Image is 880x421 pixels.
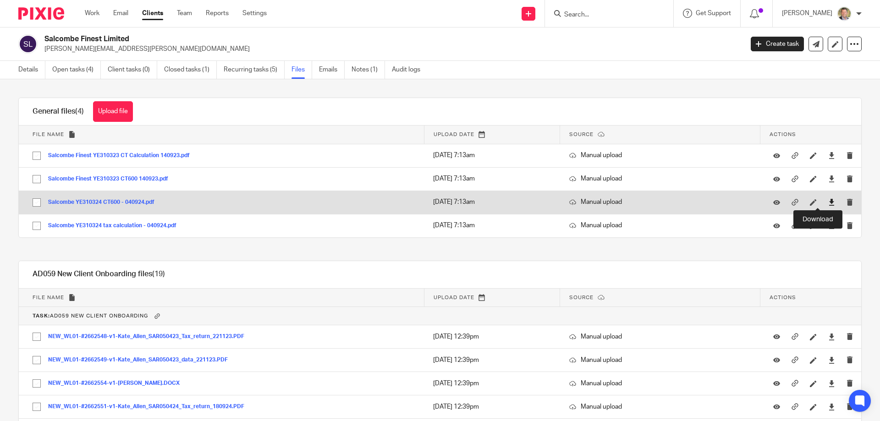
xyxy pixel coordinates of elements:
p: Manual upload [569,355,751,365]
img: Pixie [18,7,64,20]
p: [DATE] 7:13am [433,151,550,160]
p: Manual upload [569,379,751,388]
p: Manual upload [569,332,751,341]
a: Details [18,61,45,79]
a: Download [828,355,835,365]
a: Download [828,174,835,183]
input: Select [28,170,45,188]
p: [PERSON_NAME][EMAIL_ADDRESS][PERSON_NAME][DOMAIN_NAME] [44,44,737,54]
p: [DATE] 12:39pm [433,332,550,341]
button: NEW_WL01-#2662548-v1-Kate_Allen_SAR050423_Tax_return_221123.PDF [48,334,251,340]
span: Upload date [434,295,474,300]
span: Source [569,132,594,137]
a: Email [113,9,128,18]
p: Manual upload [569,197,751,207]
button: Salcombe Finest YE310323 CT Calculation 140923.pdf [48,153,197,159]
a: Emails [319,61,345,79]
a: Files [291,61,312,79]
h2: Salcombe Finest Limited [44,34,599,44]
img: High%20Res%20Andrew%20Price%20Accountants_Poppy%20Jakes%20photography-1118.jpg [837,6,852,21]
button: NEW_WL01-#2662551-v1-Kate_Allen_SAR050424_Tax_return_180924.PDF [48,404,251,410]
a: Recurring tasks (5) [224,61,285,79]
input: Select [28,147,45,164]
p: Manual upload [569,151,751,160]
h1: AD059 New Client Onboarding files [33,269,165,279]
p: [DATE] 7:13am [433,221,550,230]
a: Client tasks (0) [108,61,157,79]
p: [DATE] 12:39pm [433,355,550,365]
a: Download [828,402,835,411]
a: Download [828,221,835,230]
a: Notes (1) [352,61,385,79]
input: Select [28,351,45,369]
p: Manual upload [569,221,751,230]
span: Actions [770,295,796,300]
a: Work [85,9,99,18]
a: Reports [206,9,229,18]
p: [PERSON_NAME] [782,9,832,18]
button: Salcombe YE310324 tax calculation - 040924.pdf [48,223,183,229]
span: File name [33,132,64,137]
input: Select [28,217,45,235]
b: Task: [33,313,50,318]
a: Download [828,379,835,388]
input: Select [28,328,45,345]
span: Actions [770,132,796,137]
input: Select [28,398,45,416]
button: Upload file [93,101,133,122]
button: NEW_WL01-#2662554-v1-[PERSON_NAME].DOCX [48,380,187,387]
span: (19) [152,270,165,278]
a: Settings [242,9,267,18]
span: AD059 New Client Onboarding [33,313,148,318]
span: Upload date [434,132,474,137]
a: Download [828,151,835,160]
a: Download [828,197,835,207]
p: [DATE] 12:39pm [433,379,550,388]
h1: General files [33,107,84,116]
button: Salcombe Finest YE310323 CT600 140923.pdf [48,176,175,182]
p: [DATE] 7:13am [433,197,550,207]
p: Manual upload [569,174,751,183]
input: Select [28,194,45,211]
span: (4) [75,108,84,115]
button: Salcombe YE310324 CT600 - 040924.pdf [48,199,161,206]
input: Select [28,375,45,392]
a: Audit logs [392,61,427,79]
a: Clients [142,9,163,18]
p: Manual upload [569,402,751,411]
input: Search [563,11,646,19]
a: Open tasks (4) [52,61,101,79]
img: svg%3E [18,34,38,54]
a: Create task [751,37,804,51]
a: Download [828,332,835,341]
span: File name [33,295,64,300]
p: [DATE] 7:13am [433,174,550,183]
span: Get Support [696,10,731,16]
a: Closed tasks (1) [164,61,217,79]
p: [DATE] 12:39pm [433,402,550,411]
a: Team [177,9,192,18]
button: NEW_WL01-#2662549-v1-Kate_Allen_SAR050423_data_221123.PDF [48,357,235,363]
span: Source [569,295,594,300]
